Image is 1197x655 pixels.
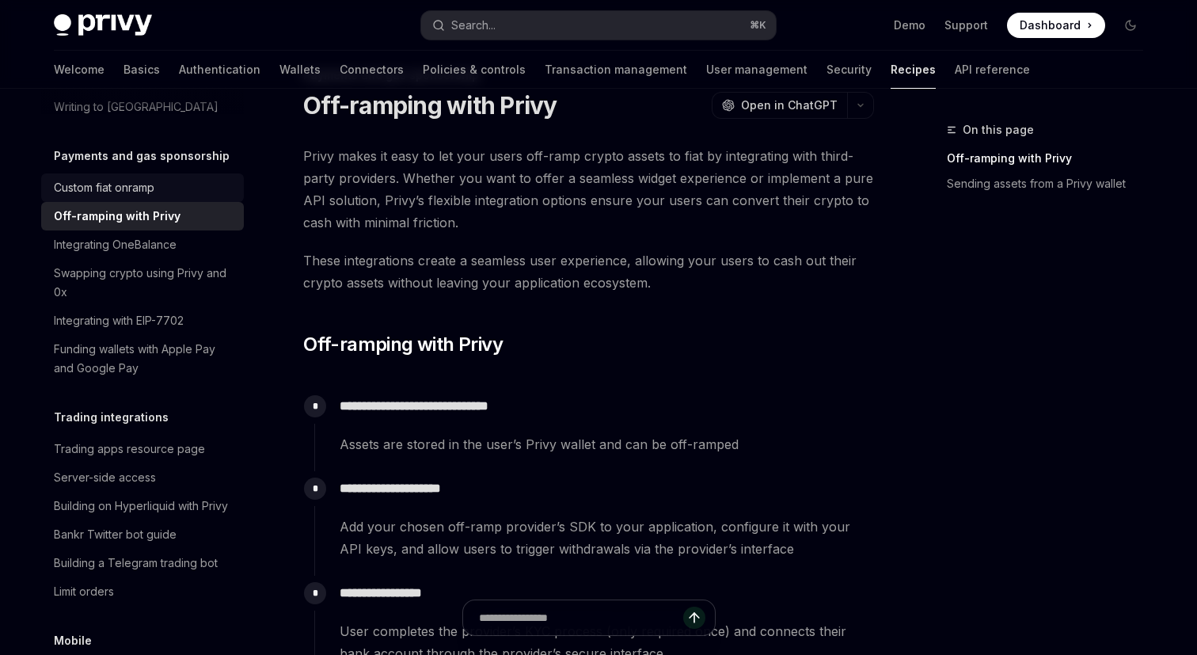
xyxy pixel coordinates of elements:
[479,600,683,635] input: Ask a question...
[54,408,169,427] h5: Trading integrations
[54,631,92,650] h5: Mobile
[303,145,874,234] span: Privy makes it easy to let your users off-ramp crypto assets to fiat by integrating with third-pa...
[54,525,177,544] div: Bankr Twitter bot guide
[279,51,321,89] a: Wallets
[947,146,1156,171] a: Off-ramping with Privy
[54,440,205,459] div: Trading apps resource page
[41,492,244,520] a: Building on Hyperliquid with Privy
[340,433,873,455] span: Assets are stored in the user’s Privy wallet and can be off-ramped
[41,202,244,230] a: Off-ramping with Privy
[545,51,687,89] a: Transaction management
[423,51,526,89] a: Policies & controls
[741,97,838,113] span: Open in ChatGPT
[683,607,705,629] button: Send message
[340,51,404,89] a: Connectors
[1020,17,1081,33] span: Dashboard
[41,577,244,606] a: Limit orders
[41,230,244,259] a: Integrating OneBalance
[54,554,218,573] div: Building a Telegram trading bot
[41,259,244,307] a: Swapping crypto using Privy and 0x
[451,16,496,35] div: Search...
[750,19,766,32] span: ⌘ K
[706,51,807,89] a: User management
[54,147,230,166] h5: Payments and gas sponsorship
[41,520,244,549] a: Bankr Twitter bot guide
[303,249,874,294] span: These integrations create a seamless user experience, allowing your users to cash out their crypt...
[41,307,244,335] a: Integrating with EIP-7702
[41,549,244,577] a: Building a Telegram trading bot
[944,17,988,33] a: Support
[54,311,184,330] div: Integrating with EIP-7702
[54,468,156,487] div: Server-side access
[54,235,177,254] div: Integrating OneBalance
[179,51,260,89] a: Authentication
[54,51,104,89] a: Welcome
[123,51,160,89] a: Basics
[340,516,873,560] span: Add your chosen off-ramp provider’s SDK to your application, configure it with your API keys, and...
[54,497,228,516] div: Building on Hyperliquid with Privy
[826,51,872,89] a: Security
[963,120,1034,139] span: On this page
[41,435,244,463] a: Trading apps resource page
[54,582,114,601] div: Limit orders
[54,14,152,36] img: dark logo
[54,207,180,226] div: Off-ramping with Privy
[421,11,776,40] button: Open search
[54,340,234,378] div: Funding wallets with Apple Pay and Google Pay
[712,92,847,119] button: Open in ChatGPT
[1007,13,1105,38] a: Dashboard
[955,51,1030,89] a: API reference
[41,335,244,383] a: Funding wallets with Apple Pay and Google Pay
[1118,13,1143,38] button: Toggle dark mode
[891,51,936,89] a: Recipes
[894,17,925,33] a: Demo
[303,91,557,120] h1: Off-ramping with Privy
[41,463,244,492] a: Server-side access
[54,178,154,197] div: Custom fiat onramp
[41,173,244,202] a: Custom fiat onramp
[303,332,503,357] span: Off-ramping with Privy
[947,171,1156,196] a: Sending assets from a Privy wallet
[54,264,234,302] div: Swapping crypto using Privy and 0x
